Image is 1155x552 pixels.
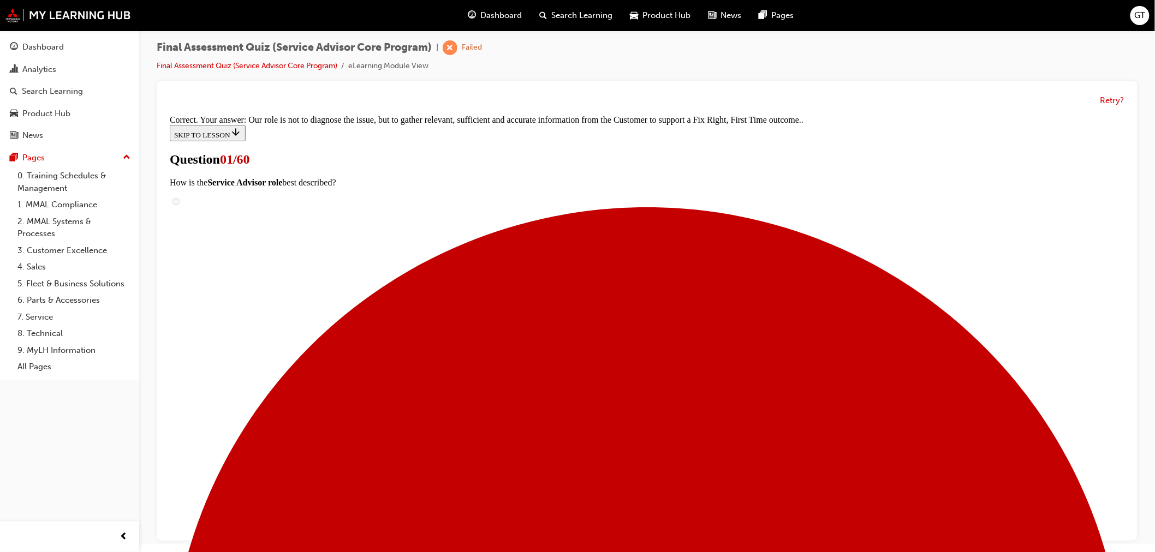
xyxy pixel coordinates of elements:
div: Pages [22,152,45,164]
span: Pages [771,9,794,22]
span: guage-icon [10,43,18,52]
a: news-iconNews [699,4,750,27]
button: Retry? [1100,94,1124,107]
button: SKIP TO LESSON [4,14,80,31]
a: 2. MMAL Systems & Processes [13,213,135,242]
span: | [436,41,438,54]
a: pages-iconPages [750,4,802,27]
a: search-iconSearch Learning [531,4,621,27]
span: News [721,9,741,22]
a: Final Assessment Quiz (Service Advisor Core Program) [157,61,337,70]
a: guage-iconDashboard [459,4,531,27]
span: Search Learning [551,9,612,22]
button: DashboardAnalyticsSearch LearningProduct HubNews [4,35,135,148]
a: 4. Sales [13,259,135,275]
img: mmal [5,8,131,22]
a: Dashboard [4,37,135,57]
a: 3. Customer Excellence [13,242,135,259]
span: search-icon [10,87,17,97]
a: 5. Fleet & Business Solutions [13,275,135,292]
button: Pages [4,148,135,168]
div: News [22,129,43,142]
a: 1. MMAL Compliance [13,196,135,213]
span: search-icon [539,9,547,22]
span: Product Hub [642,9,690,22]
div: Search Learning [22,85,83,98]
span: GT [1135,9,1146,22]
span: pages-icon [10,153,18,163]
div: Product Hub [22,107,70,120]
a: 8. Technical [13,325,135,342]
a: 9. MyLH Information [13,342,135,359]
a: Product Hub [4,104,135,124]
span: prev-icon [120,530,128,544]
span: pages-icon [759,9,767,22]
span: Final Assessment Quiz (Service Advisor Core Program) [157,41,432,54]
span: Dashboard [480,9,522,22]
li: eLearning Module View [348,60,428,73]
span: news-icon [10,131,18,141]
div: Correct. Your answer: Our role is not to diagnose the issue, but to gather relevant, sufficient a... [4,4,959,14]
span: news-icon [708,9,716,22]
a: 6. Parts & Accessories [13,292,135,309]
span: chart-icon [10,65,18,75]
button: GT [1130,6,1150,25]
div: Analytics [22,63,56,76]
span: car-icon [630,9,638,22]
a: 7. Service [13,309,135,326]
span: car-icon [10,109,18,119]
span: up-icon [123,151,130,165]
span: guage-icon [468,9,476,22]
span: learningRecordVerb_FAIL-icon [443,40,457,55]
a: Search Learning [4,81,135,101]
div: Failed [462,43,482,53]
div: Dashboard [22,41,64,53]
a: All Pages [13,358,135,375]
a: 0. Training Schedules & Management [13,167,135,196]
a: News [4,125,135,146]
a: Analytics [4,59,135,80]
span: SKIP TO LESSON [9,20,76,28]
a: car-iconProduct Hub [621,4,699,27]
